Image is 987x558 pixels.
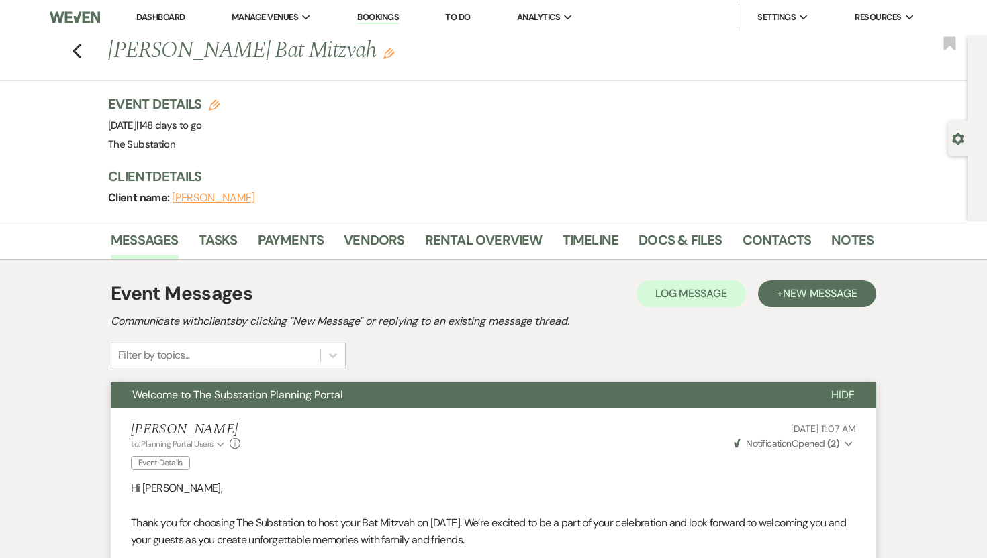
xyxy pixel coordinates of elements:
[258,229,324,259] a: Payments
[757,11,796,24] span: Settings
[357,11,399,24] a: Bookings
[743,229,812,259] a: Contacts
[108,119,202,132] span: [DATE]
[517,11,560,24] span: Analytics
[108,35,710,67] h1: [PERSON_NAME] Bat Mitzvah
[108,190,172,205] span: Client name:
[172,192,255,203] button: [PERSON_NAME]
[831,229,874,259] a: Notes
[111,280,252,308] h1: Event Messages
[50,3,100,32] img: Weven Logo
[563,229,619,259] a: Timeline
[855,11,901,24] span: Resources
[810,382,876,408] button: Hide
[952,131,964,144] button: Open lead details
[131,456,190,470] span: Event Details
[746,437,791,449] span: Notification
[639,229,722,259] a: Docs & Files
[758,280,876,307] button: +New Message
[131,480,856,497] p: Hi [PERSON_NAME],
[132,388,343,402] span: Welcome to The Substation Planning Portal
[108,137,175,151] span: The Substation
[232,11,298,24] span: Manage Venues
[108,167,860,186] h3: Client Details
[791,423,856,435] span: [DATE] 11:07 AM
[425,229,543,259] a: Rental Overview
[831,388,855,402] span: Hide
[637,280,746,307] button: Log Message
[445,11,470,23] a: To Do
[732,437,856,451] button: NotificationOpened (2)
[118,347,190,364] div: Filter by topics...
[136,119,201,132] span: |
[783,286,857,300] span: New Message
[131,438,226,450] button: to: Planning Portal Users
[111,313,876,329] h2: Communicate with clients by clicking "New Message" or replying to an existing message thread.
[131,439,214,449] span: to: Planning Portal Users
[108,95,220,113] h3: Event Details
[139,119,202,132] span: 148 days to go
[111,382,810,408] button: Welcome to The Substation Planning Portal
[131,421,240,438] h5: [PERSON_NAME]
[827,437,839,449] strong: ( 2 )
[131,514,856,549] p: Thank you for choosing The Substation to host your Bat Mitzvah on [DATE]. We’re excited to be a p...
[734,437,839,449] span: Opened
[383,47,394,59] button: Edit
[136,11,185,23] a: Dashboard
[344,229,404,259] a: Vendors
[111,229,179,259] a: Messages
[655,286,727,300] span: Log Message
[199,229,238,259] a: Tasks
